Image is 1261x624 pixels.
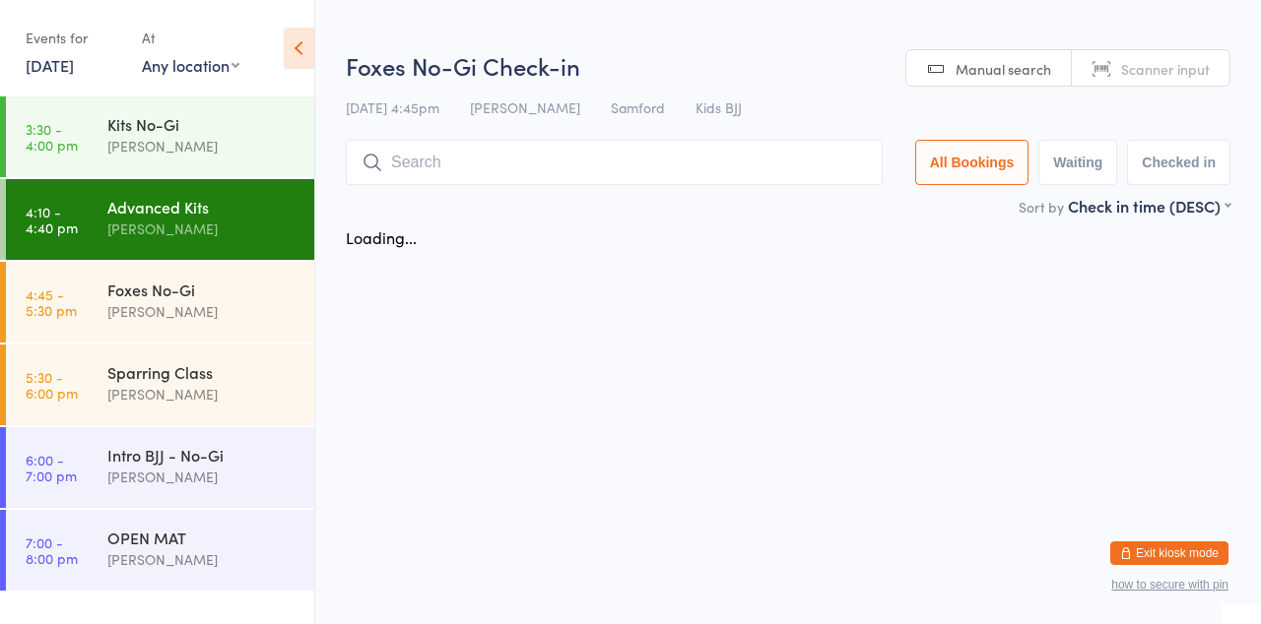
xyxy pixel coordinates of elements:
[346,226,417,248] div: Loading...
[142,54,239,76] div: Any location
[107,113,298,135] div: Kits No-Gi
[26,54,74,76] a: [DATE]
[611,97,665,117] span: Samford
[107,279,298,300] div: Foxes No-Gi
[107,361,298,383] div: Sparring Class
[26,369,78,401] time: 5:30 - 6:00 pm
[107,218,298,240] div: [PERSON_NAME]
[26,204,78,235] time: 4:10 - 4:40 pm
[346,140,883,185] input: Search
[915,140,1029,185] button: All Bookings
[26,121,78,153] time: 3:30 - 4:00 pm
[142,22,239,54] div: At
[6,344,314,425] a: 5:30 -6:00 pmSparring Class[PERSON_NAME]
[26,534,78,566] time: 7:00 - 8:00 pm
[1127,140,1230,185] button: Checked in
[1068,195,1230,217] div: Check in time (DESC)
[1121,59,1210,79] span: Scanner input
[26,452,77,483] time: 6:00 - 7:00 pm
[107,196,298,218] div: Advanced Kits
[107,548,298,571] div: [PERSON_NAME]
[6,96,314,177] a: 3:30 -4:00 pmKits No-Gi[PERSON_NAME]
[1019,197,1064,217] label: Sort by
[6,427,314,508] a: 6:00 -7:00 pmIntro BJJ - No-Gi[PERSON_NAME]
[1038,140,1117,185] button: Waiting
[696,97,742,117] span: Kids BJJ
[107,527,298,548] div: OPEN MAT
[346,97,439,117] span: [DATE] 4:45pm
[346,49,1230,82] h2: Foxes No-Gi Check-in
[107,444,298,466] div: Intro BJJ - No-Gi
[107,383,298,406] div: [PERSON_NAME]
[107,300,298,323] div: [PERSON_NAME]
[470,97,580,117] span: [PERSON_NAME]
[6,510,314,591] a: 7:00 -8:00 pmOPEN MAT[PERSON_NAME]
[956,59,1051,79] span: Manual search
[1110,541,1228,565] button: Exit kiosk mode
[26,286,77,318] time: 4:45 - 5:30 pm
[107,466,298,488] div: [PERSON_NAME]
[1111,578,1228,592] button: how to secure with pin
[6,179,314,260] a: 4:10 -4:40 pmAdvanced Kits[PERSON_NAME]
[107,135,298,157] div: [PERSON_NAME]
[6,262,314,343] a: 4:45 -5:30 pmFoxes No-Gi[PERSON_NAME]
[26,22,122,54] div: Events for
